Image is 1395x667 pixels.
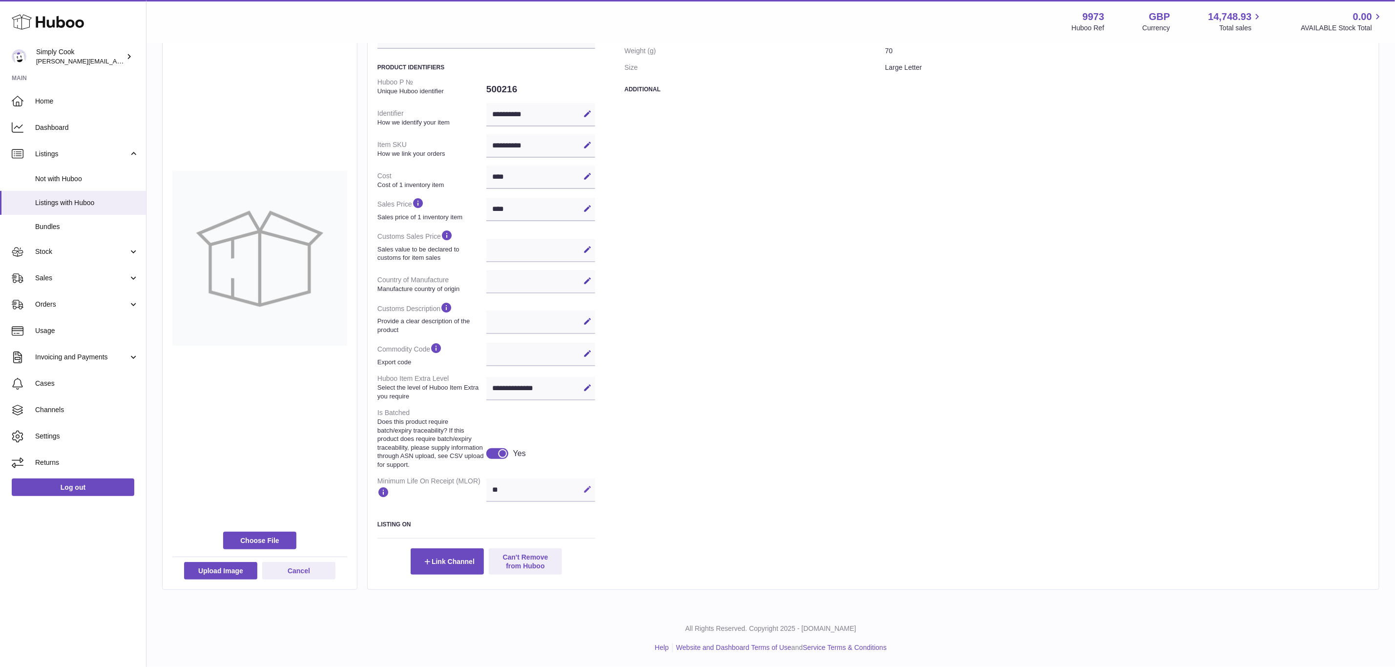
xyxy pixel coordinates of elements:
[1083,10,1104,23] strong: 9973
[377,358,484,367] strong: Export code
[35,405,139,415] span: Channels
[36,47,124,66] div: Simply Cook
[262,562,335,580] button: Cancel
[625,42,885,60] dt: Weight (g)
[35,198,139,208] span: Listings with Huboo
[35,247,128,256] span: Stock
[377,338,486,370] dt: Commodity Code
[377,473,486,505] dt: Minimum Life On Receipt (MLOR)
[184,562,257,580] button: Upload Image
[35,379,139,388] span: Cases
[377,271,486,297] dt: Country of Manufacture
[377,225,486,266] dt: Customs Sales Price
[625,59,885,76] dt: Size
[486,79,595,100] dd: 500216
[377,87,484,96] strong: Unique Huboo identifier
[1208,10,1263,33] a: 14,748.93 Total sales
[377,105,486,130] dt: Identifier
[36,57,196,65] span: [PERSON_NAME][EMAIL_ADDRESS][DOMAIN_NAME]
[885,42,1369,60] dd: 70
[35,326,139,335] span: Usage
[377,149,484,158] strong: How we link your orders
[411,548,484,575] button: Link Channel
[655,644,669,651] a: Help
[377,167,486,193] dt: Cost
[673,643,887,652] li: and
[377,417,484,469] strong: Does this product require batch/expiry traceability? If this product does require batch/expiry tr...
[1143,23,1170,33] div: Currency
[35,353,128,362] span: Invoicing and Payments
[803,644,887,651] a: Service Terms & Conditions
[35,432,139,441] span: Settings
[377,245,484,262] strong: Sales value to be declared to customs for item sales
[377,317,484,334] strong: Provide a clear description of the product
[223,532,296,549] span: Choose File
[377,521,595,528] h3: Listing On
[377,74,486,99] dt: Huboo P №
[625,85,1369,93] h3: Additional
[1219,23,1263,33] span: Total sales
[154,624,1387,633] p: All Rights Reserved. Copyright 2025 - [DOMAIN_NAME]
[35,273,128,283] span: Sales
[377,181,484,189] strong: Cost of 1 inventory item
[1072,23,1104,33] div: Huboo Ref
[35,149,128,159] span: Listings
[35,222,139,231] span: Bundles
[513,448,526,459] div: Yes
[377,63,595,71] h3: Product Identifiers
[1208,10,1251,23] span: 14,748.93
[1149,10,1170,23] strong: GBP
[35,174,139,184] span: Not with Huboo
[885,59,1369,76] dd: Large Letter
[35,123,139,132] span: Dashboard
[377,118,484,127] strong: How we identify your item
[1353,10,1372,23] span: 0.00
[1301,10,1383,33] a: 0.00 AVAILABLE Stock Total
[35,458,139,467] span: Returns
[489,548,562,575] button: Can't Remove from Huboo
[172,171,347,346] img: no-photo-large.jpg
[377,136,486,162] dt: Item SKU
[35,97,139,106] span: Home
[377,404,486,473] dt: Is Batched
[377,213,484,222] strong: Sales price of 1 inventory item
[676,644,791,651] a: Website and Dashboard Terms of Use
[35,300,128,309] span: Orders
[377,383,484,400] strong: Select the level of Huboo Item Extra you require
[377,297,486,338] dt: Customs Description
[12,49,26,64] img: emma@simplycook.com
[377,193,486,225] dt: Sales Price
[12,479,134,496] a: Log out
[1301,23,1383,33] span: AVAILABLE Stock Total
[377,285,484,293] strong: Manufacture country of origin
[377,370,486,404] dt: Huboo Item Extra Level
